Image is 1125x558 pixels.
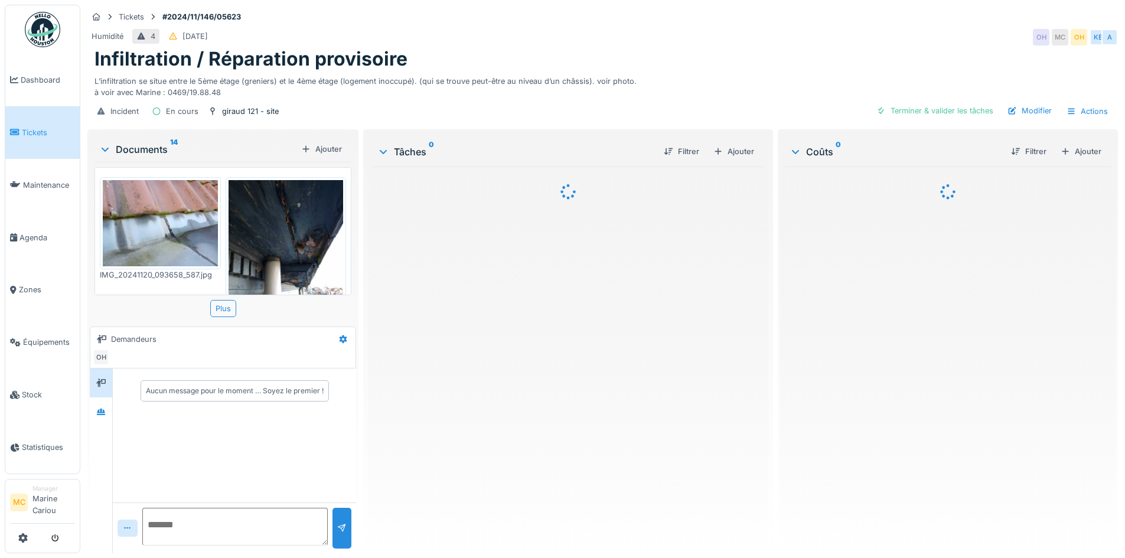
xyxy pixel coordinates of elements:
div: Plus [210,300,236,317]
div: A [1101,29,1118,45]
div: Ajouter [709,143,759,159]
sup: 0 [429,145,434,159]
div: Filtrer [659,143,704,159]
div: Documents [99,142,296,156]
h1: Infiltration / Réparation provisoire [94,48,407,70]
div: IMG_20241120_093658_587.jpg [100,269,221,280]
div: Terminer & valider les tâches [872,103,998,119]
div: Demandeurs [111,334,156,345]
div: L’infiltration se situe entre le 5ème étage (greniers) et le 4ème étage (logement inoccupé). (qui... [94,71,1111,98]
sup: 14 [170,142,178,156]
span: Zones [19,284,75,295]
img: x28byw95w28pm4mnrtqta2qeryqo [103,180,218,266]
div: En cours [166,106,198,117]
div: KE [1090,29,1106,45]
div: Manager [32,484,75,493]
div: OH [93,349,109,366]
a: Tickets [5,106,80,159]
div: giraud 121 - site [222,106,279,117]
div: Ajouter [1056,143,1106,159]
div: Coûts [790,145,1002,159]
div: OH [1071,29,1087,45]
a: Équipements [5,316,80,368]
a: Dashboard [5,54,80,106]
div: Filtrer [1006,143,1051,159]
div: Ajouter [296,141,347,157]
strong: #2024/11/146/05623 [158,11,246,22]
a: Statistiques [5,421,80,474]
div: OH [1033,29,1049,45]
span: Maintenance [23,180,75,191]
div: Aucun message pour le moment … Soyez le premier ! [146,386,324,396]
span: Statistiques [22,442,75,453]
div: [DATE] [182,31,208,42]
div: Humidité [92,31,123,42]
li: Marine Cariou [32,484,75,521]
span: Dashboard [21,74,75,86]
a: Agenda [5,211,80,264]
span: Agenda [19,232,75,243]
img: Badge_color-CXgf-gQk.svg [25,12,60,47]
div: 4 [151,31,155,42]
span: Tickets [22,127,75,138]
a: MC ManagerMarine Cariou [10,484,75,524]
span: Équipements [23,337,75,348]
span: Stock [22,389,75,400]
li: MC [10,494,28,511]
div: Tâches [377,145,654,159]
div: Incident [110,106,139,117]
div: Actions [1061,103,1113,120]
a: Maintenance [5,159,80,211]
a: Zones [5,264,80,316]
div: MC [1052,29,1068,45]
sup: 0 [836,145,841,159]
img: mptcrnps3mw63695vrra9fa39sna [229,180,344,333]
div: Modifier [1003,103,1056,119]
a: Stock [5,368,80,421]
div: Tickets [119,11,144,22]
